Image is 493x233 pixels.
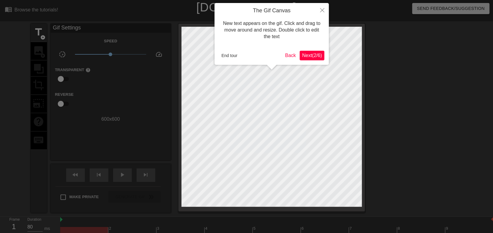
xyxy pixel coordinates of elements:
button: Back [283,51,299,60]
h4: The Gif Canvas [219,8,324,14]
span: Next ( 2 / 6 ) [302,53,322,58]
button: End tour [219,51,240,60]
button: Next [300,51,324,60]
button: Close [316,3,329,17]
div: New text appears on the gif. Click and drag to move around and resize. Double click to edit the text [219,14,324,46]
